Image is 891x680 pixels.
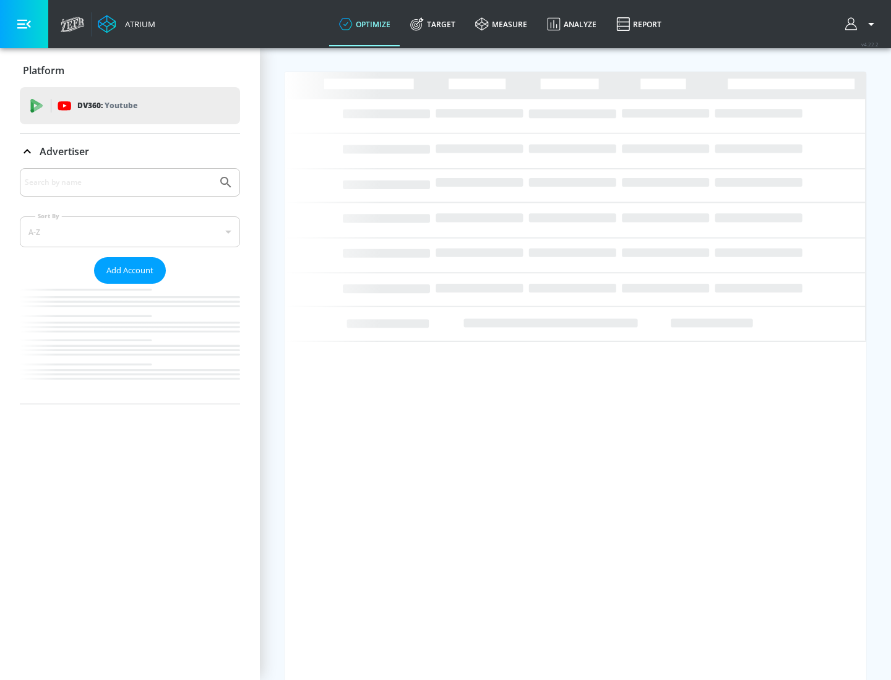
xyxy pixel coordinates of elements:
a: Report [606,2,671,46]
div: A-Z [20,216,240,247]
span: v 4.22.2 [861,41,879,48]
div: Advertiser [20,168,240,404]
div: Advertiser [20,134,240,169]
div: DV360: Youtube [20,87,240,124]
a: measure [465,2,537,46]
a: Atrium [98,15,155,33]
p: DV360: [77,99,137,113]
a: Target [400,2,465,46]
div: Platform [20,53,240,88]
span: Add Account [106,263,153,278]
a: Analyze [537,2,606,46]
label: Sort By [35,212,62,220]
button: Add Account [94,257,166,284]
input: Search by name [25,174,212,190]
div: Atrium [120,19,155,30]
a: optimize [329,2,400,46]
p: Youtube [105,99,137,112]
p: Platform [23,64,64,77]
nav: list of Advertiser [20,284,240,404]
p: Advertiser [40,145,89,158]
